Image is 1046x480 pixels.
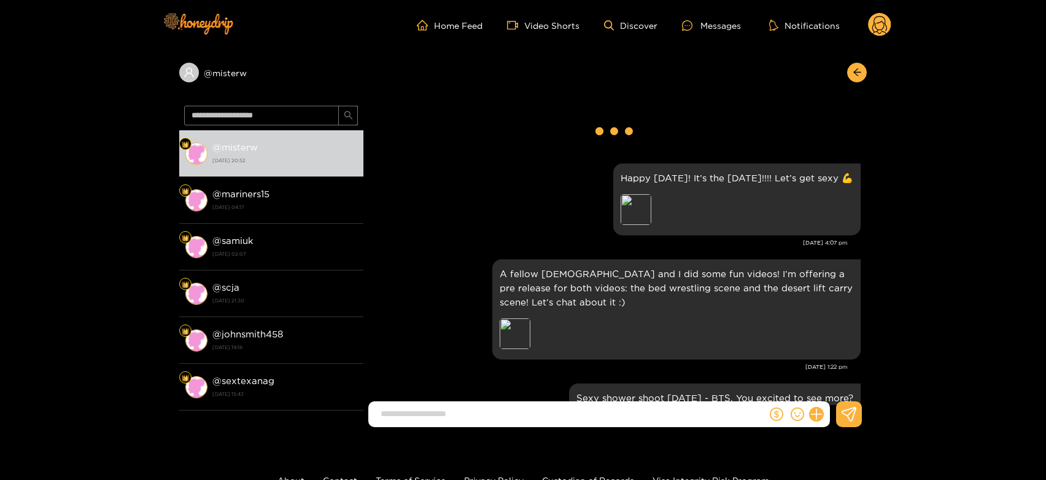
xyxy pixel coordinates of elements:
[212,342,357,353] strong: [DATE] 19:18
[370,238,848,247] div: [DATE] 4:07 pm
[185,143,207,165] img: conversation
[182,374,189,382] img: Fan Level
[770,407,783,421] span: dollar
[212,189,269,199] strong: @ mariners15
[507,20,579,31] a: Video Shorts
[184,67,195,78] span: user
[682,18,741,33] div: Messages
[182,328,189,335] img: Fan Level
[182,234,189,242] img: Fan Level
[604,20,657,31] a: Discover
[212,329,283,339] strong: @ johnsmith458
[613,163,861,235] div: Jun. 20, 4:07 pm
[344,111,353,121] span: search
[212,142,258,152] strong: @ misterw
[500,267,853,309] p: A fellow [DEMOGRAPHIC_DATA] and I did some fun videos! I’m offering a pre release for both videos...
[417,20,434,31] span: home
[212,235,254,246] strong: @ samiuk
[212,202,357,213] strong: [DATE] 04:17
[185,283,207,305] img: conversation
[212,282,239,293] strong: @ scja
[765,19,843,31] button: Notifications
[212,248,357,259] strong: [DATE] 02:07
[185,236,207,258] img: conversation
[185,376,207,398] img: conversation
[182,187,189,195] img: Fan Level
[370,363,848,371] div: [DATE] 1:22 pm
[507,20,524,31] span: video-camera
[185,329,207,352] img: conversation
[179,63,363,82] div: @misterw
[847,63,867,82] button: arrow-left
[212,376,274,386] strong: @ sextexanag
[182,281,189,288] img: Fan Level
[182,141,189,148] img: Fan Level
[791,407,804,421] span: smile
[417,20,482,31] a: Home Feed
[853,68,862,78] span: arrow-left
[621,171,853,185] p: Happy [DATE]! It’s the [DATE]!!!! Let’s get sexy 💪
[338,106,358,125] button: search
[212,295,357,306] strong: [DATE] 21:30
[492,259,861,360] div: Jun. 27, 1:22 pm
[576,391,853,405] p: Sexy shower shoot [DATE] - BTS. You excited to see more?
[212,388,357,399] strong: [DATE] 15:43
[185,189,207,211] img: conversation
[212,155,357,166] strong: [DATE] 20:52
[767,405,786,423] button: dollar
[569,384,861,455] div: Jun. 29, 7:29 pm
